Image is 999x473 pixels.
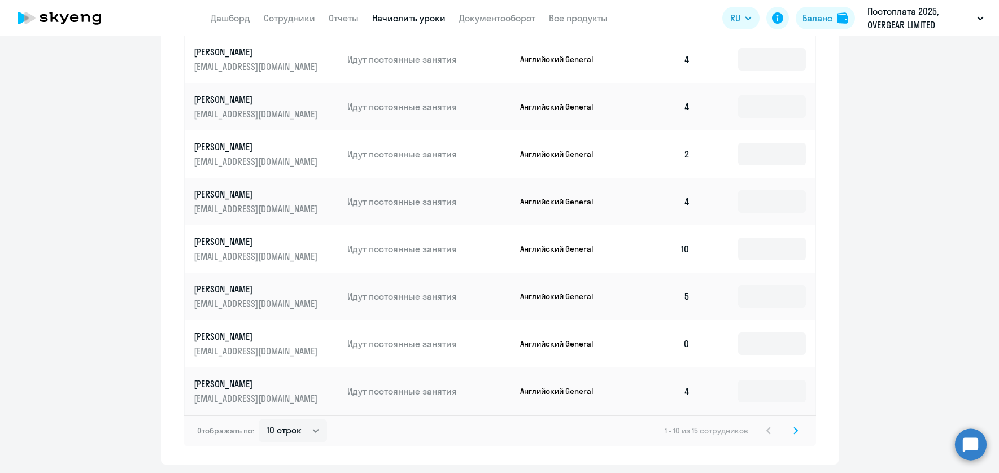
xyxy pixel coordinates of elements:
[520,339,605,349] p: Английский General
[347,195,511,208] p: Идут постоянные занятия
[194,378,320,390] p: [PERSON_NAME]
[722,7,760,29] button: RU
[347,243,511,255] p: Идут постоянные занятия
[520,244,605,254] p: Английский General
[194,188,320,200] p: [PERSON_NAME]
[621,273,700,320] td: 5
[520,386,605,396] p: Английский General
[194,235,339,262] a: [PERSON_NAME][EMAIL_ADDRESS][DOMAIN_NAME]
[621,320,700,367] td: 0
[194,330,339,357] a: [PERSON_NAME][EMAIL_ADDRESS][DOMAIN_NAME]
[520,291,605,301] p: Английский General
[329,12,359,24] a: Отчеты
[520,196,605,207] p: Английский General
[867,5,972,32] p: Постоплата 2025, OVERGEAR LIMITED
[347,290,511,303] p: Идут постоянные занятия
[796,7,855,29] button: Балансbalance
[621,178,700,225] td: 4
[347,100,511,113] p: Идут постоянные занятия
[347,338,511,350] p: Идут постоянные занятия
[194,392,320,405] p: [EMAIL_ADDRESS][DOMAIN_NAME]
[665,426,748,436] span: 1 - 10 из 15 сотрудников
[621,130,700,178] td: 2
[621,367,700,415] td: 4
[194,155,320,168] p: [EMAIL_ADDRESS][DOMAIN_NAME]
[194,235,320,248] p: [PERSON_NAME]
[264,12,315,24] a: Сотрудники
[194,46,339,73] a: [PERSON_NAME][EMAIL_ADDRESS][DOMAIN_NAME]
[194,93,320,106] p: [PERSON_NAME]
[549,12,608,24] a: Все продукты
[194,188,339,215] a: [PERSON_NAME][EMAIL_ADDRESS][DOMAIN_NAME]
[194,345,320,357] p: [EMAIL_ADDRESS][DOMAIN_NAME]
[194,141,339,168] a: [PERSON_NAME][EMAIL_ADDRESS][DOMAIN_NAME]
[194,250,320,262] p: [EMAIL_ADDRESS][DOMAIN_NAME]
[520,54,605,64] p: Английский General
[194,283,339,310] a: [PERSON_NAME][EMAIL_ADDRESS][DOMAIN_NAME]
[194,203,320,215] p: [EMAIL_ADDRESS][DOMAIN_NAME]
[194,46,320,58] p: [PERSON_NAME]
[197,426,254,436] span: Отображать по:
[194,297,320,310] p: [EMAIL_ADDRESS][DOMAIN_NAME]
[347,385,511,397] p: Идут постоянные занятия
[194,93,339,120] a: [PERSON_NAME][EMAIL_ADDRESS][DOMAIN_NAME]
[459,12,535,24] a: Документооборот
[520,149,605,159] p: Английский General
[194,330,320,343] p: [PERSON_NAME]
[211,12,250,24] a: Дашборд
[520,102,605,112] p: Английский General
[194,378,339,405] a: [PERSON_NAME][EMAIL_ADDRESS][DOMAIN_NAME]
[194,60,320,73] p: [EMAIL_ADDRESS][DOMAIN_NAME]
[194,108,320,120] p: [EMAIL_ADDRESS][DOMAIN_NAME]
[621,225,700,273] td: 10
[372,12,446,24] a: Начислить уроки
[862,5,989,32] button: Постоплата 2025, OVERGEAR LIMITED
[802,11,832,25] div: Баланс
[347,148,511,160] p: Идут постоянные занятия
[730,11,740,25] span: RU
[194,141,320,153] p: [PERSON_NAME]
[621,83,700,130] td: 4
[194,283,320,295] p: [PERSON_NAME]
[837,12,848,24] img: balance
[347,53,511,65] p: Идут постоянные занятия
[621,36,700,83] td: 4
